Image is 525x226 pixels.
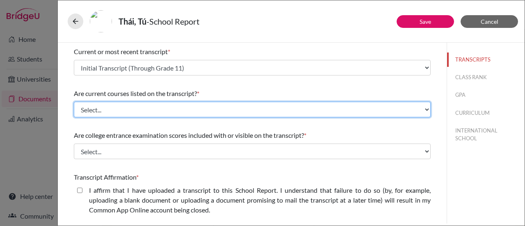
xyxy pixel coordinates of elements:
label: I affirm that I have uploaded a transcript to this School Report. I understand that failure to do... [89,185,431,215]
strong: Thái, Tú [119,16,146,26]
span: Are current courses listed on the transcript? [74,89,197,97]
span: Transcript Affirmation [74,173,136,181]
button: TRANSCRIPTS [447,53,525,67]
button: CURRICULUM [447,106,525,120]
span: - School Report [146,16,199,26]
span: Are college entrance examination scores included with or visible on the transcript? [74,131,304,139]
button: INTERNATIONAL SCHOOL [447,123,525,146]
button: CLASS RANK [447,70,525,84]
button: GPA [447,88,525,102]
span: Current or most recent transcript [74,48,168,55]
